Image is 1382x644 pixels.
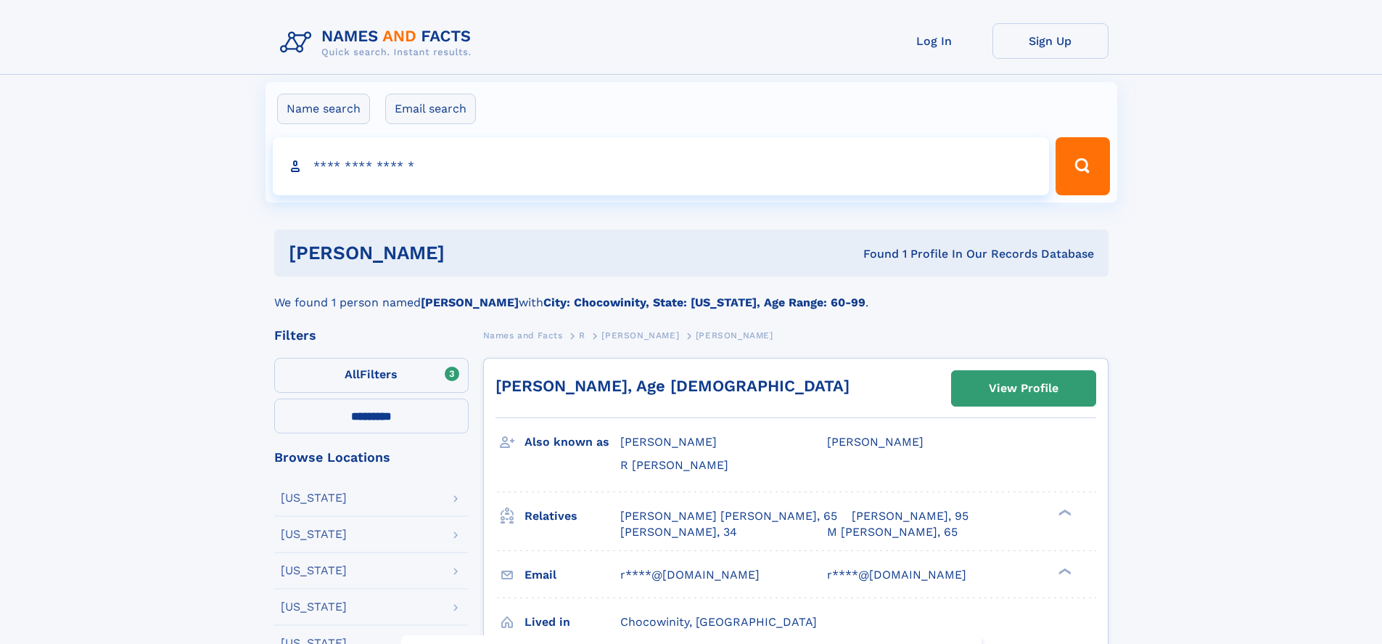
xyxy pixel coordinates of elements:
[1056,137,1109,195] button: Search Button
[620,435,717,449] span: [PERSON_NAME]
[525,610,620,635] h3: Lived in
[654,246,1094,262] div: Found 1 Profile In Our Records Database
[525,504,620,529] h3: Relatives
[274,451,469,464] div: Browse Locations
[579,326,585,344] a: R
[620,508,837,524] a: [PERSON_NAME] [PERSON_NAME], 65
[277,94,370,124] label: Name search
[274,358,469,393] label: Filters
[852,508,968,524] a: [PERSON_NAME], 95
[620,458,728,472] span: R [PERSON_NAME]
[696,330,773,341] span: [PERSON_NAME]
[827,524,958,540] a: M [PERSON_NAME], 65
[281,492,347,504] div: [US_STATE]
[483,326,563,344] a: Names and Facts
[421,295,519,309] b: [PERSON_NAME]
[827,435,924,449] span: [PERSON_NAME]
[281,565,347,576] div: [US_STATE]
[385,94,476,124] label: Email search
[1055,566,1072,576] div: ❯
[601,330,679,341] span: [PERSON_NAME]
[274,277,1109,311] div: We found 1 person named with .
[876,23,992,59] a: Log In
[620,615,817,629] span: Chocowinity, [GEOGRAPHIC_DATA]
[579,330,585,341] span: R
[952,371,1095,406] a: View Profile
[274,329,469,342] div: Filters
[543,295,865,309] b: City: Chocowinity, State: [US_STATE], Age Range: 60-99
[281,529,347,540] div: [US_STATE]
[992,23,1109,59] a: Sign Up
[601,326,679,344] a: [PERSON_NAME]
[525,430,620,455] h3: Also known as
[1055,508,1072,517] div: ❯
[281,601,347,613] div: [US_STATE]
[289,244,654,262] h1: [PERSON_NAME]
[274,23,483,62] img: Logo Names and Facts
[989,372,1058,405] div: View Profile
[525,563,620,587] h3: Email
[495,377,850,395] a: [PERSON_NAME], Age [DEMOGRAPHIC_DATA]
[273,137,1050,195] input: search input
[345,367,360,381] span: All
[620,524,737,540] a: [PERSON_NAME], 34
